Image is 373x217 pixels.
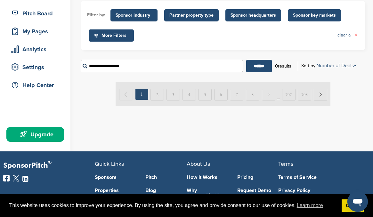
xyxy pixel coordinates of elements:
[272,61,295,72] div: results
[10,26,64,37] div: My Pages
[6,42,64,57] a: Analytics
[337,32,357,39] a: clear all×
[316,62,357,69] a: Number of Deals
[296,201,324,210] a: learn more about cookies
[187,175,228,180] a: How It Works
[278,160,293,167] span: Terms
[116,12,152,19] span: Sponsor industry
[116,82,330,106] img: Paginate
[10,8,64,19] div: Pitch Board
[10,79,64,91] div: Help Center
[293,12,336,19] span: Sponsor key markets
[237,188,278,193] a: Request Demo
[169,12,214,19] span: Partner property type
[10,61,64,73] div: Settings
[231,12,276,19] span: Sponsor headquarters
[6,24,64,39] a: My Pages
[3,161,95,170] p: SponsorPitch
[347,191,368,212] iframe: Button to launch messaging window
[6,6,64,21] a: Pitch Board
[87,12,105,19] li: Filter by:
[145,188,186,193] a: Blog
[187,188,228,198] a: Why SponsorPitch?
[10,44,64,55] div: Analytics
[48,158,52,166] span: ®
[301,63,357,68] div: Sort by:
[95,175,136,180] a: Sponsors
[95,188,136,193] a: Properties
[278,175,360,180] a: Terms of Service
[6,127,64,142] a: Upgrade
[9,201,337,210] span: This website uses cookies to improve your experience. By using the site, you agree and provide co...
[94,32,131,39] span: More Filters
[6,78,64,92] a: Help Center
[10,129,64,140] div: Upgrade
[275,63,278,69] b: 0
[237,175,278,180] a: Pricing
[187,160,210,167] span: About Us
[278,188,360,193] a: Privacy Policy
[354,32,357,39] span: ×
[145,175,186,180] a: Pitch
[3,175,10,181] img: Facebook
[342,199,364,212] a: dismiss cookie message
[95,160,124,167] span: Quick Links
[6,60,64,75] a: Settings
[13,175,19,181] img: Twitter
